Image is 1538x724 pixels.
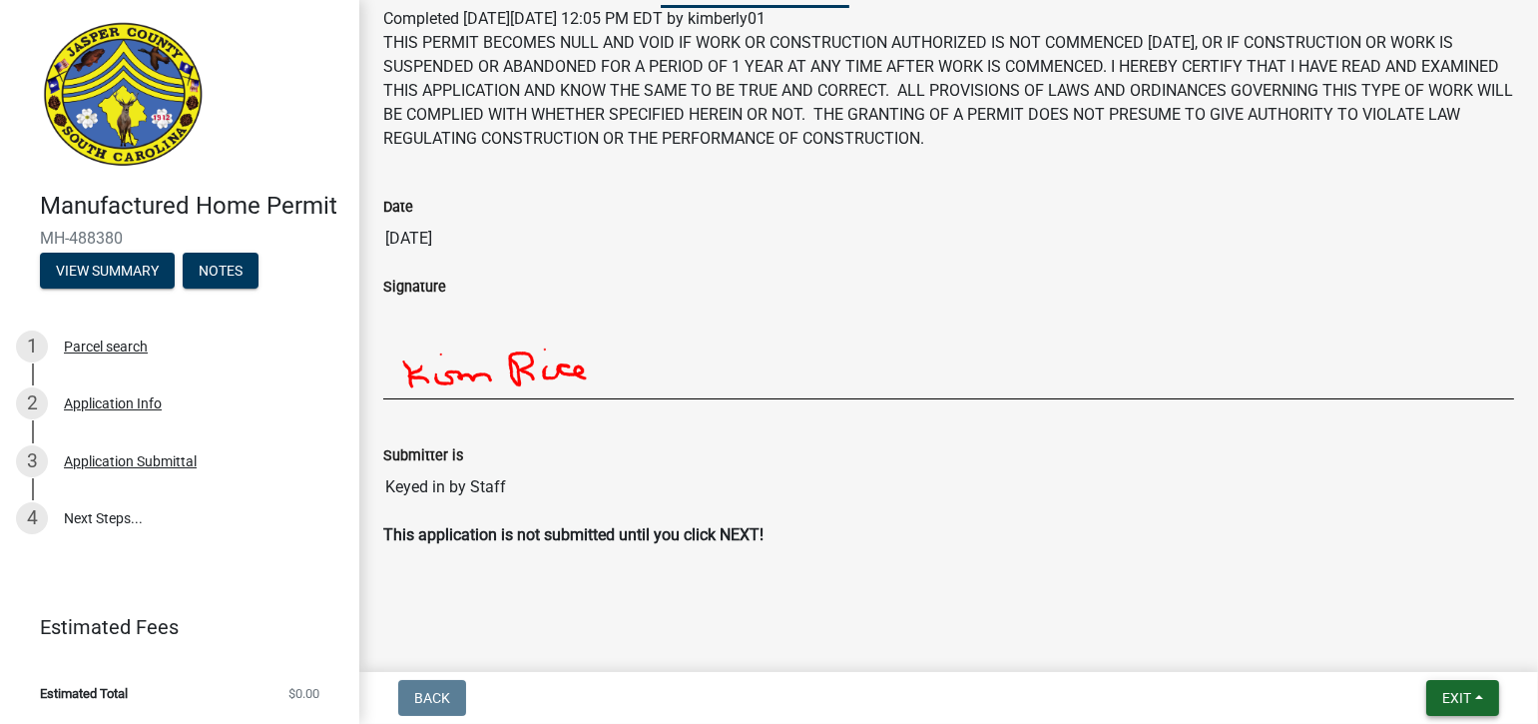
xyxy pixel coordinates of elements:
h4: Manufactured Home Permit [40,192,343,221]
div: 3 [16,445,48,477]
div: Application Submittal [64,454,197,468]
div: 1 [16,331,48,362]
strong: This application is not submitted until you click NEXT! [383,525,764,544]
img: hFAAAAAASUVORK5CYII= [383,299,1153,398]
span: Exit [1442,690,1471,706]
button: Notes [183,253,258,289]
div: Parcel search [64,340,148,354]
p: THIS PERMIT BECOMES NULL AND VOID IF WORK OR CONSTRUCTION AUTHORIZED IS NOT COMMENCED [DATE], OR ... [383,31,1514,151]
button: Exit [1426,680,1499,716]
span: MH-488380 [40,229,319,248]
label: Signature [383,281,446,295]
label: Submitter is [383,449,463,463]
span: Estimated Total [40,687,128,700]
label: Date [383,201,413,215]
span: Back [414,690,450,706]
div: 2 [16,387,48,419]
button: Back [398,680,466,716]
div: Application Info [64,396,162,410]
button: View Summary [40,253,175,289]
img: Jasper County, South Carolina [40,21,207,171]
wm-modal-confirm: Summary [40,264,175,280]
span: Completed [DATE][DATE] 12:05 PM EDT by kimberly01 [383,9,766,28]
span: $0.00 [288,687,319,700]
div: 4 [16,502,48,534]
wm-modal-confirm: Notes [183,264,258,280]
a: Estimated Fees [16,607,327,647]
